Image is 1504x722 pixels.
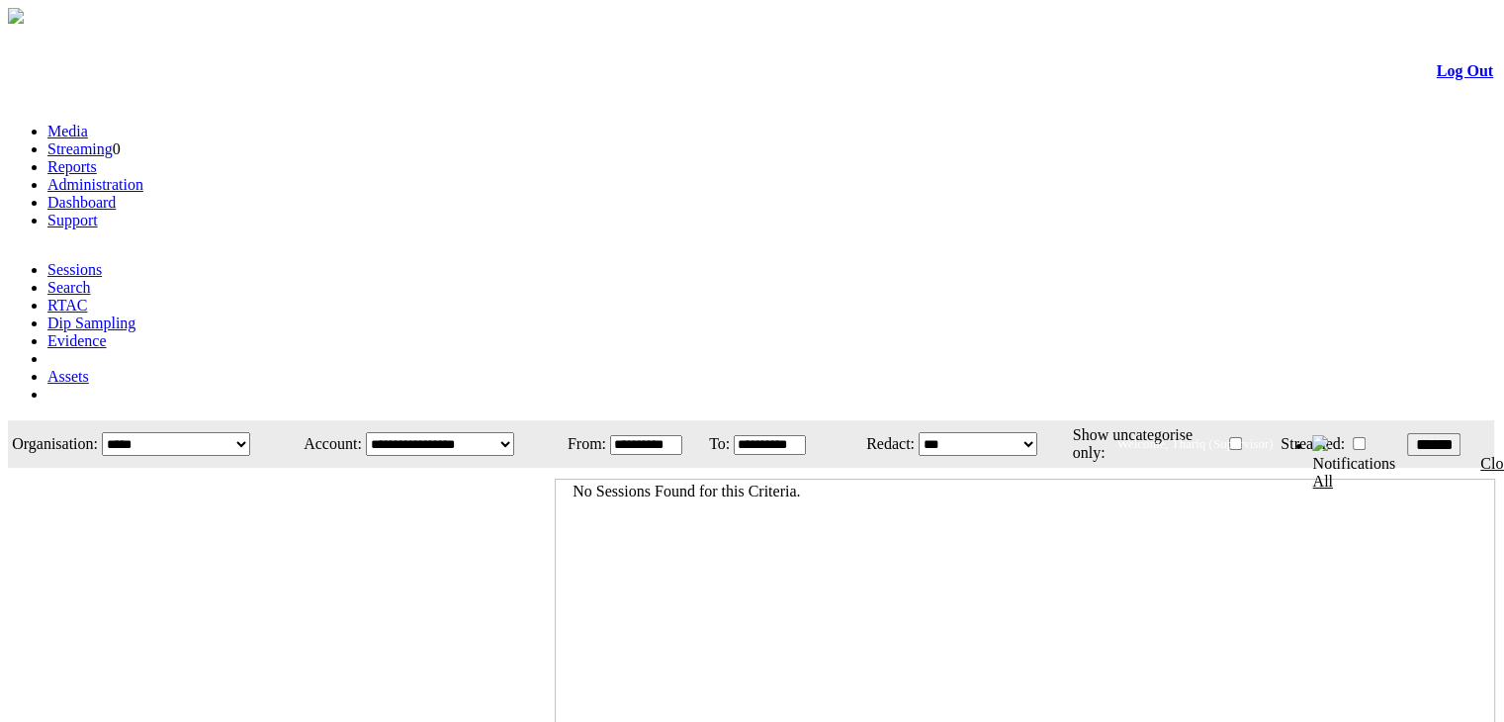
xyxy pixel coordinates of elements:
[47,315,135,331] a: Dip Sampling
[47,279,91,296] a: Search
[1312,435,1328,451] img: bell24.png
[47,194,116,211] a: Dashboard
[47,297,87,314] a: RTAC
[573,483,800,499] span: No Sessions Found for this Criteria.
[47,140,113,157] a: Streaming
[47,332,107,349] a: Evidence
[47,261,102,278] a: Sessions
[1437,62,1493,79] a: Log Out
[47,368,89,385] a: Assets
[113,140,121,157] span: 0
[47,212,98,228] a: Support
[289,422,363,466] td: Account:
[10,422,99,466] td: Organisation:
[47,176,143,193] a: Administration
[1312,455,1455,491] div: Notifications
[703,422,732,466] td: To:
[47,123,88,139] a: Media
[1073,426,1193,461] span: Show uncategorise only:
[557,422,607,466] td: From:
[47,158,97,175] a: Reports
[827,422,916,466] td: Redact:
[1117,436,1274,451] span: Welcome, Thariq (Supervisor)
[8,8,24,24] img: arrow-3.png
